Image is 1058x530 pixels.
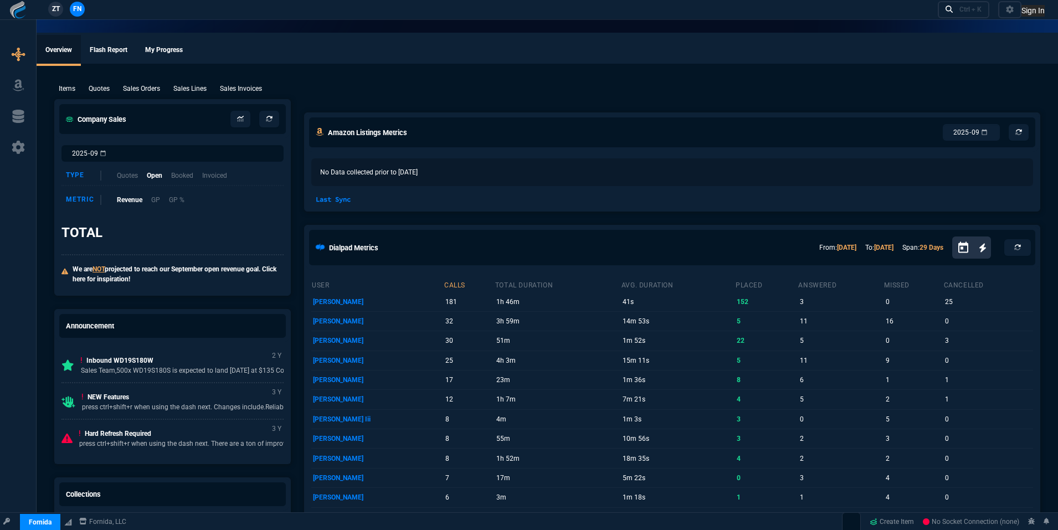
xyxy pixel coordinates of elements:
p: press ctrl+shift+r when using the dash next. Changes include.Reliable ... [82,402,295,412]
p: 3 Y [270,385,284,399]
p: 4 [886,470,942,486]
p: 2 [886,510,942,525]
p: Hard Refresh Required [79,429,291,439]
p: 0 [945,510,1031,525]
p: 41s [623,294,733,310]
p: 17 [445,372,492,388]
p: 17m [496,470,619,486]
p: [PERSON_NAME] [313,294,442,310]
p: 11 [800,313,882,329]
p: 15m 11s [623,353,733,368]
p: 8 [445,411,492,427]
p: 32 [445,313,492,329]
p: 0 [737,470,796,486]
span: NOT [93,265,105,273]
p: Last Sync [311,194,355,204]
p: [PERSON_NAME] [313,353,442,368]
p: [PERSON_NAME] [313,431,442,446]
p: 7m 21s [623,392,733,407]
p: Invoiced [202,171,227,181]
p: 0 [945,411,1031,427]
a: [DATE] [874,244,893,251]
p: 5m 22s [623,470,733,486]
p: 0 [945,431,1031,446]
p: 3 [737,431,796,446]
p: 0 [945,451,1031,466]
a: Flash Report [81,35,136,66]
p: 1h 7m [496,392,619,407]
p: 1h 52m [496,451,619,466]
p: We are projected to reach our September open revenue goal. Click here for inspiration! [73,264,284,284]
p: 5 [737,353,796,368]
p: 0 [886,294,942,310]
p: 0 [886,333,942,348]
p: 1 [886,372,942,388]
p: 25 [945,294,1031,310]
p: 3 [886,431,942,446]
p: 2 [886,451,942,466]
span: ZT [52,4,60,14]
p: 11 [800,353,882,368]
p: [PERSON_NAME] [313,490,442,505]
a: My Progress [136,35,192,66]
p: 5 [445,510,492,525]
p: 9 [886,353,942,368]
p: Span: [902,243,943,253]
p: 181 [445,294,492,310]
p: 8 [737,372,796,388]
p: 2 [800,451,882,466]
a: Create Item [865,513,918,530]
p: 5 [800,333,882,348]
p: 1 [945,372,1031,388]
h5: Dialpad Metrics [329,243,378,253]
p: Quotes [89,84,110,94]
p: 16 [886,313,942,329]
p: Sales Lines [173,84,207,94]
p: 3m [496,490,619,505]
button: Open calendar [957,240,979,256]
th: calls [444,276,495,292]
p: 25 [445,353,492,368]
p: Sales Orders [123,84,160,94]
p: 22 [737,333,796,348]
p: [PERSON_NAME] [313,372,442,388]
p: 3 [800,470,882,486]
p: 0 [945,470,1031,486]
th: total duration [495,276,621,292]
p: [PERSON_NAME] [313,451,442,466]
p: 1m 18s [623,490,733,505]
p: 51m [496,333,619,348]
th: avg. duration [621,276,735,292]
p: 12 [445,392,492,407]
p: 1 [945,392,1031,407]
p: 1 [737,510,796,525]
p: 6 [800,372,882,388]
p: 0 [945,490,1031,505]
p: 2 Y [270,349,284,362]
p: 3 [800,294,882,310]
p: Quotes [117,171,138,181]
p: 2 [800,510,882,525]
div: Type [66,171,101,181]
p: 55m [496,431,619,446]
p: 6 [445,490,492,505]
p: 1m 3s [623,411,733,427]
span: No Socket Connection (none) [923,518,1019,526]
p: 2 [800,431,882,446]
p: 4 [886,490,942,505]
p: Sales Invoices [220,84,262,94]
p: [PERSON_NAME] [313,392,442,407]
p: 0 [945,313,1031,329]
p: 4m [496,411,619,427]
p: No Data collected prior to [DATE] [311,158,1033,186]
p: 3 [945,333,1031,348]
p: Open [147,171,162,181]
p: Booked [171,171,193,181]
p: 1m 36s [623,372,733,388]
p: [PERSON_NAME] [313,313,442,329]
th: answered [798,276,884,292]
p: [PERSON_NAME] [313,470,442,486]
p: 3h 59m [496,313,619,329]
p: GP % [169,195,184,205]
p: 5 [737,313,796,329]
